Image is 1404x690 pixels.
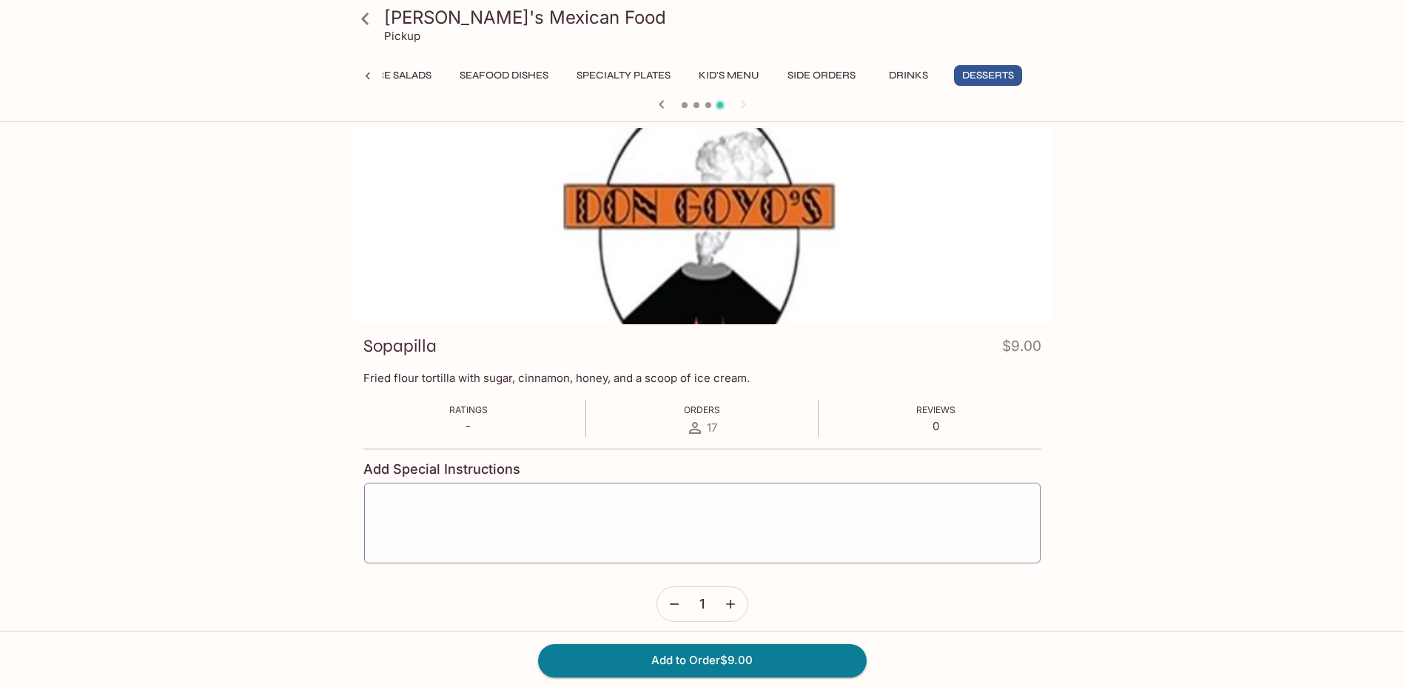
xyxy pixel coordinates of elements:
[779,65,864,86] button: Side Orders
[916,404,955,415] span: Reviews
[699,596,705,612] span: 1
[363,371,1041,385] p: Fried flour tortilla with sugar, cinnamon, honey, and a scoop of ice cream.
[353,128,1052,324] div: Sopapilla
[707,421,717,435] span: 17
[384,6,1046,29] h3: [PERSON_NAME]'s Mexican Food
[451,65,557,86] button: Seafood Dishes
[916,419,955,433] p: 0
[691,65,768,86] button: Kid's Menu
[384,29,420,43] p: Pickup
[568,65,679,86] button: Specialty Plates
[449,404,488,415] span: Ratings
[1002,335,1041,364] h4: $9.00
[684,404,720,415] span: Orders
[449,419,488,433] p: -
[363,335,437,358] h3: Sopapilla
[876,65,942,86] button: Drinks
[954,65,1022,86] button: Desserts
[363,461,1041,478] h4: Add Special Instructions
[538,644,867,677] button: Add to Order$9.00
